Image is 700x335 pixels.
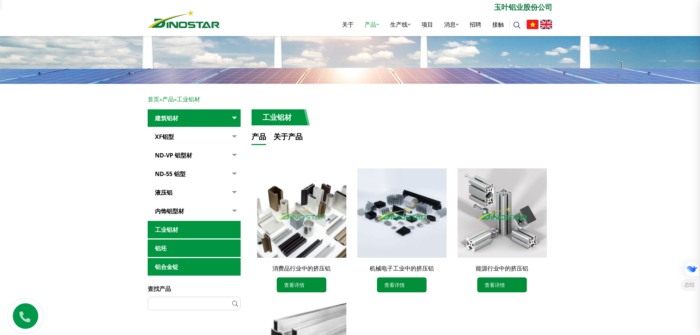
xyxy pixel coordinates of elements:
[148,128,241,146] a: XF铝型
[439,13,464,36] a: 消息
[513,22,521,29] img: 搜索
[148,109,241,127] a: 建筑铝材
[148,202,241,220] a: 内饰铝型材
[155,226,178,234] font: 工业铝材
[477,277,527,292] a: 查看详情
[357,168,447,258] img: 机械电子工业中的挤压铝
[284,281,304,288] font: 查看详情
[257,168,346,258] img: 消费品行业中的挤压铝
[526,20,538,29] img: 越南语
[155,244,167,252] font: 铝坯
[155,207,184,215] font: 内饰铝型材
[174,95,177,103] font: »
[370,264,434,272] a: 机械电子工业中的挤压铝
[540,20,552,29] img: 英语
[384,281,405,288] font: 查看详情
[252,132,266,141] font: 产品
[148,95,159,103] a: 首页
[148,221,241,239] a: 工业铝材
[470,20,481,28] font: 招聘
[485,281,505,288] font: 查看详情
[177,95,200,103] font: 工业铝材
[458,168,547,258] img: 能源行业中的挤压铝
[262,112,292,122] font: 工业铝材
[337,13,359,36] a: 关于
[421,20,433,28] font: 项目
[385,13,416,36] a: 生产线
[148,239,241,257] a: 铝坯
[155,114,178,122] font: 建筑铝材
[416,13,439,36] a: 项目
[277,277,326,292] a: 查看详情
[148,165,241,183] a: ND-55 铝型
[359,13,385,36] a: 产品
[365,20,376,28] font: 产品
[464,13,487,36] a: 招聘
[494,2,552,12] font: 玉叶铝业股份公司
[155,188,172,196] font: 液压铝
[390,20,408,28] font: 生产线
[159,95,162,103] font: »
[148,258,241,276] a: 铝合金锭
[162,95,174,103] a: 产品
[444,20,456,28] font: 消息
[148,147,241,164] a: ND-VP 铝型材
[155,263,178,271] font: 铝合金锭
[492,20,504,28] font: 接触
[148,285,171,293] font: 查找产品
[272,264,331,272] a: 消费品行业中的挤压铝
[476,264,528,272] a: 能源行业中的挤压铝
[273,132,303,141] font: 关于产品
[342,20,354,28] font: 关于
[148,184,241,202] a: 液压铝
[377,277,427,292] a: 查看详情
[148,10,220,28] img: 恐龙之星
[155,170,186,178] font: ND-55 铝型
[155,151,192,159] font: ND-VP 铝型材
[487,13,509,36] a: 接触
[155,133,174,141] font: XF铝型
